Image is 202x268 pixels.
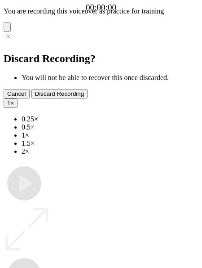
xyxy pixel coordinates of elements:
li: You will not be able to recover this once discarded. [22,74,198,82]
p: You are recording this voiceover as practice for training [4,7,198,15]
a: 00:00:00 [86,3,116,13]
li: 0.5× [22,123,198,131]
h2: Discard Recording? [4,53,198,65]
button: Discard Recording [31,89,88,98]
button: 1× [4,98,18,108]
button: Cancel [4,89,30,98]
li: 1× [22,131,198,139]
li: 2× [22,147,198,156]
span: 1 [7,100,10,107]
li: 0.25× [22,115,198,123]
li: 1.5× [22,139,198,147]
